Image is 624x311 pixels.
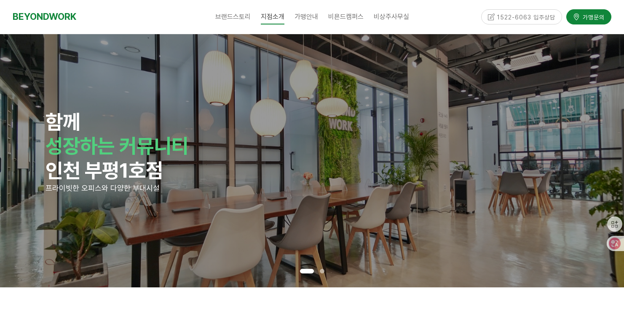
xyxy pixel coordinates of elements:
[323,6,369,27] a: 비욘드캠퍼스
[46,110,80,134] strong: 함께
[369,6,414,27] a: 비상주사무실
[46,134,188,158] strong: 성장하는 커뮤니티
[256,6,289,27] a: 지점소개
[295,13,318,21] span: 가맹안내
[289,6,323,27] a: 가맹안내
[580,12,605,21] span: 가맹문의
[374,13,409,21] span: 비상주사무실
[13,9,76,24] a: BEYONDWORK
[46,184,160,192] span: 프라이빗한 오피스와 다양한 부대시설
[210,6,256,27] a: 브랜드스토리
[566,9,611,24] a: 가맹문의
[261,9,284,24] span: 지점소개
[215,13,251,21] span: 브랜드스토리
[46,158,163,183] strong: 인천 부평1호점
[328,13,364,21] span: 비욘드캠퍼스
